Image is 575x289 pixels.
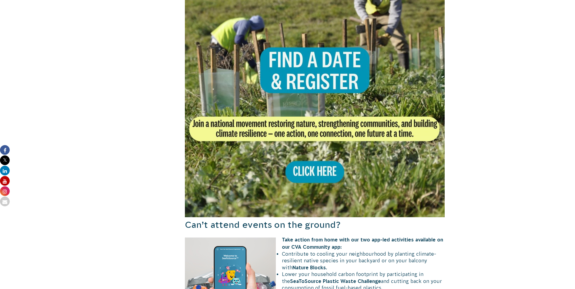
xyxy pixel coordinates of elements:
[290,278,381,284] strong: SeaToSource Plastic Waste Challenge
[282,237,443,250] strong: Take action from home with our two app-led activities available on our CVA Community app:
[185,219,445,231] h3: Can’t attend events on the ground?
[191,251,445,271] li: Contribute to cooling your neighbourhood by planting climate-resilient native species in your bac...
[293,265,326,270] strong: Nature Blocks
